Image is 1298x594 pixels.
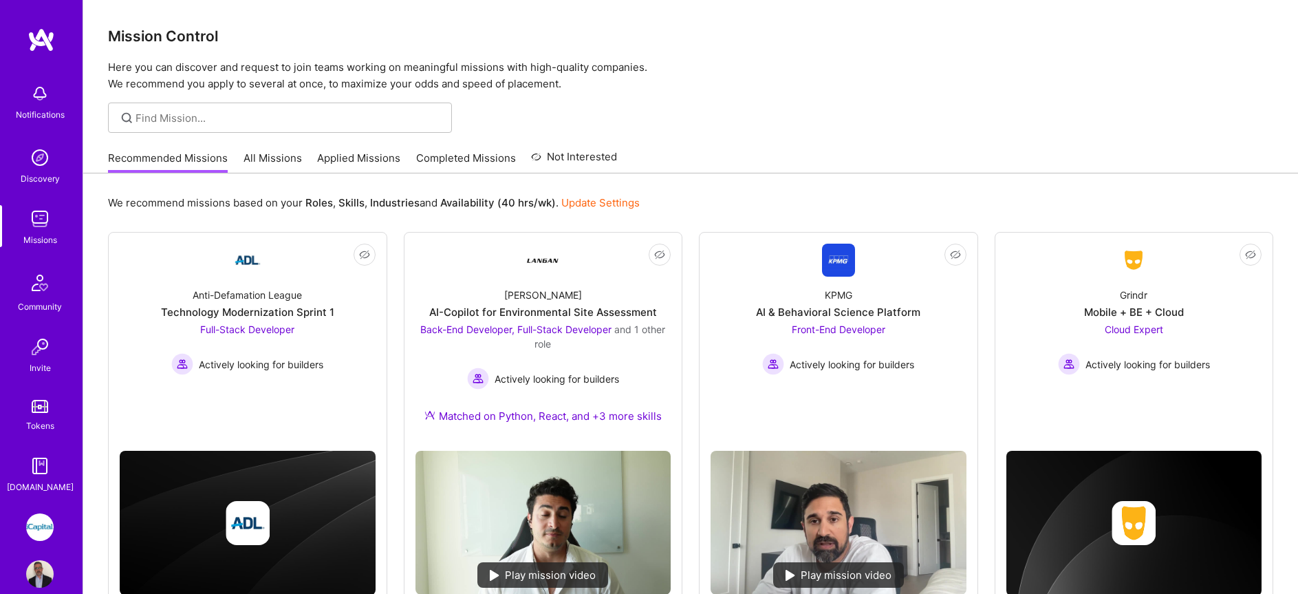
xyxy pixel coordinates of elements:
[28,28,55,52] img: logo
[1120,288,1147,302] div: Grindr
[199,357,323,372] span: Actively looking for builders
[950,249,961,260] i: icon EyeClosed
[21,171,60,186] div: Discovery
[424,409,662,423] div: Matched on Python, React, and +3 more skills
[305,196,333,209] b: Roles
[654,249,665,260] i: icon EyeClosed
[26,333,54,361] img: Invite
[26,560,54,588] img: User Avatar
[1105,323,1163,335] span: Cloud Expert
[531,149,617,173] a: Not Interested
[200,323,294,335] span: Full-Stack Developer
[226,501,270,545] img: Company logo
[440,196,556,209] b: Availability (40 hrs/wk)
[1084,305,1184,319] div: Mobile + BE + Cloud
[26,513,54,541] img: iCapital: Building an Alternative Investment Marketplace
[477,562,608,588] div: Play mission video
[317,151,400,173] a: Applied Missions
[32,400,48,413] img: tokens
[786,570,795,581] img: play
[1112,501,1156,545] img: Company logo
[193,288,302,302] div: Anti-Defamation League
[26,144,54,171] img: discovery
[561,196,640,209] a: Update Settings
[23,513,57,541] a: iCapital: Building an Alternative Investment Marketplace
[1117,248,1150,273] img: Company Logo
[161,305,334,319] div: Technology Modernization Sprint 1
[244,151,302,173] a: All Missions
[756,305,920,319] div: AI & Behavioral Science Platform
[359,249,370,260] i: icon EyeClosed
[7,480,74,494] div: [DOMAIN_NAME]
[1006,244,1262,414] a: Company LogoGrindrMobile + BE + CloudCloud Expert Actively looking for buildersActively looking f...
[790,357,914,372] span: Actively looking for builders
[108,195,640,210] p: We recommend missions based on your , , and .
[231,244,264,277] img: Company Logo
[711,244,966,440] a: Company LogoKPMGAI & Behavioral Science PlatformFront-End Developer Actively looking for builders...
[26,80,54,107] img: bell
[108,59,1273,92] p: Here you can discover and request to join teams working on meaningful missions with high-quality ...
[495,372,619,386] span: Actively looking for builders
[1245,249,1256,260] i: icon EyeClosed
[504,288,582,302] div: [PERSON_NAME]
[420,323,612,335] span: Back-End Developer, Full-Stack Developer
[136,111,442,125] input: Find Mission...
[171,353,193,375] img: Actively looking for builders
[119,110,135,126] i: icon SearchGrey
[30,361,51,375] div: Invite
[429,305,657,319] div: AI-Copilot for Environmental Site Assessment
[825,288,852,302] div: KPMG
[822,244,855,277] img: Company Logo
[1085,357,1210,372] span: Actively looking for builders
[526,244,559,277] img: Company Logo
[370,196,420,209] b: Industries
[108,151,228,173] a: Recommended Missions
[490,570,499,581] img: play
[26,205,54,233] img: teamwork
[26,418,54,433] div: Tokens
[18,299,62,314] div: Community
[762,353,784,375] img: Actively looking for builders
[424,410,435,421] img: Ateam Purple Icon
[773,562,904,588] div: Play mission video
[108,28,1273,45] h3: Mission Control
[1058,353,1080,375] img: Actively looking for builders
[23,233,57,247] div: Missions
[467,368,489,390] img: Actively looking for builders
[415,244,671,440] a: Company Logo[PERSON_NAME]AI-Copilot for Environmental Site AssessmentBack-End Developer, Full-Sta...
[16,107,65,122] div: Notifications
[338,196,365,209] b: Skills
[120,244,376,414] a: Company LogoAnti-Defamation LeagueTechnology Modernization Sprint 1Full-Stack Developer Actively ...
[416,151,516,173] a: Completed Missions
[23,560,57,588] a: User Avatar
[26,452,54,480] img: guide book
[23,266,56,299] img: Community
[792,323,885,335] span: Front-End Developer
